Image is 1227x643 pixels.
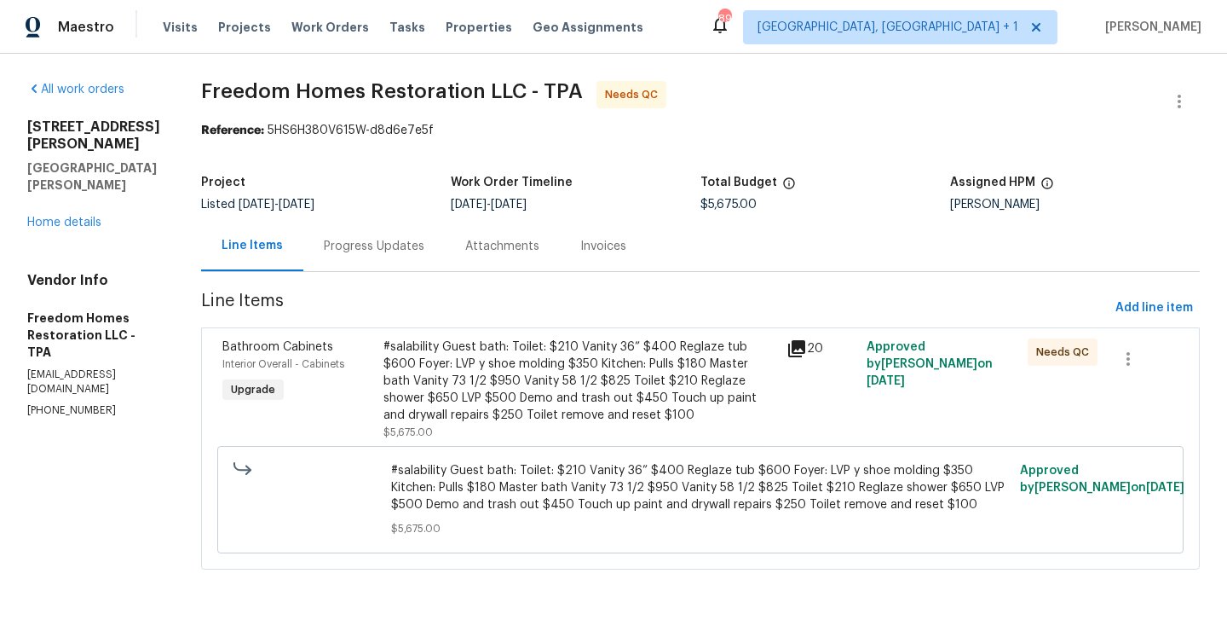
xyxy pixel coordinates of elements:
[446,19,512,36] span: Properties
[239,199,274,211] span: [DATE]
[1115,298,1193,319] span: Add line item
[27,119,160,153] h2: [STREET_ADDRESS][PERSON_NAME]
[786,339,856,359] div: 20
[291,19,369,36] span: Work Orders
[324,238,424,255] div: Progress Updates
[27,272,160,289] h4: Vendor Info
[605,86,665,103] span: Needs QC
[465,238,539,255] div: Attachments
[491,199,527,211] span: [DATE]
[239,199,314,211] span: -
[700,177,777,188] h5: Total Budget
[218,19,271,36] span: Projects
[700,199,757,211] span: $5,675.00
[222,341,333,353] span: Bathroom Cabinets
[1098,19,1201,36] span: [PERSON_NAME]
[383,427,433,437] span: $5,675.00
[451,199,527,211] span: -
[867,341,993,387] span: Approved by [PERSON_NAME] on
[58,19,114,36] span: Maestro
[201,177,245,188] h5: Project
[383,339,776,424] div: #salability Guest bath: Toilet: $210 Vanity 36” $400 Reglaze tub $600 Foyer: LVP y shoe molding $...
[1020,465,1184,494] span: Approved by [PERSON_NAME] on
[27,310,160,361] h5: Freedom Homes Restoration LLC - TPA
[389,21,425,33] span: Tasks
[950,199,1200,211] div: [PERSON_NAME]
[222,237,283,254] div: Line Items
[782,177,796,199] span: The total cost of line items that have been proposed by Opendoor. This sum includes line items th...
[201,81,583,101] span: Freedom Homes Restoration LLC - TPA
[163,19,198,36] span: Visits
[1109,293,1200,324] button: Add line item
[391,520,1011,537] span: $5,675.00
[201,293,1109,324] span: Line Items
[27,217,101,229] a: Home details
[201,122,1200,139] div: 5HS6H380V615W-d8d6e7e5f
[27,84,124,96] a: All work orders
[451,199,487,211] span: [DATE]
[1146,482,1184,494] span: [DATE]
[451,177,573,188] h5: Work Order Timeline
[1036,344,1096,361] span: Needs QC
[201,125,264,136] b: Reference:
[718,10,730,27] div: 89
[580,238,626,255] div: Invoices
[758,19,1018,36] span: [GEOGRAPHIC_DATA], [GEOGRAPHIC_DATA] + 1
[27,159,160,194] h5: [GEOGRAPHIC_DATA][PERSON_NAME]
[27,403,160,418] p: [PHONE_NUMBER]
[27,368,160,397] p: [EMAIL_ADDRESS][DOMAIN_NAME]
[1040,177,1054,199] span: The hpm assigned to this work order.
[222,359,344,369] span: Interior Overall - Cabinets
[533,19,643,36] span: Geo Assignments
[391,462,1011,513] span: #salability Guest bath: Toilet: $210 Vanity 36” $400 Reglaze tub $600 Foyer: LVP y shoe molding $...
[201,199,314,211] span: Listed
[950,177,1035,188] h5: Assigned HPM
[867,375,905,387] span: [DATE]
[279,199,314,211] span: [DATE]
[224,381,282,398] span: Upgrade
